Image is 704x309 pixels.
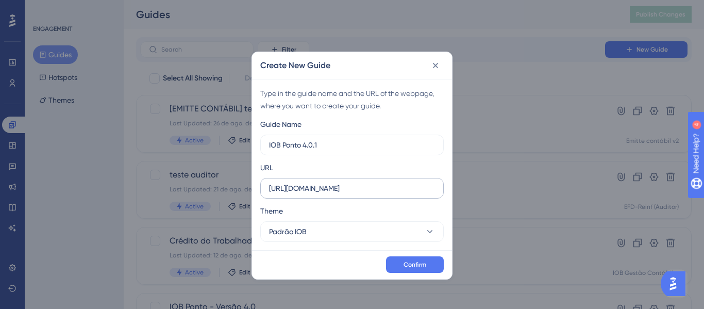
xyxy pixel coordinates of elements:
[72,5,75,13] div: 4
[24,3,64,15] span: Need Help?
[269,139,435,151] input: How to Create
[269,225,307,238] span: Padrão IOB
[404,261,426,269] span: Confirm
[260,59,330,72] h2: Create New Guide
[260,87,444,112] div: Type in the guide name and the URL of the webpage, where you want to create your guide.
[260,161,273,174] div: URL
[661,268,692,299] iframe: UserGuiding AI Assistant Launcher
[260,118,301,131] div: Guide Name
[269,183,435,194] input: https://www.example.com
[260,205,283,217] span: Theme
